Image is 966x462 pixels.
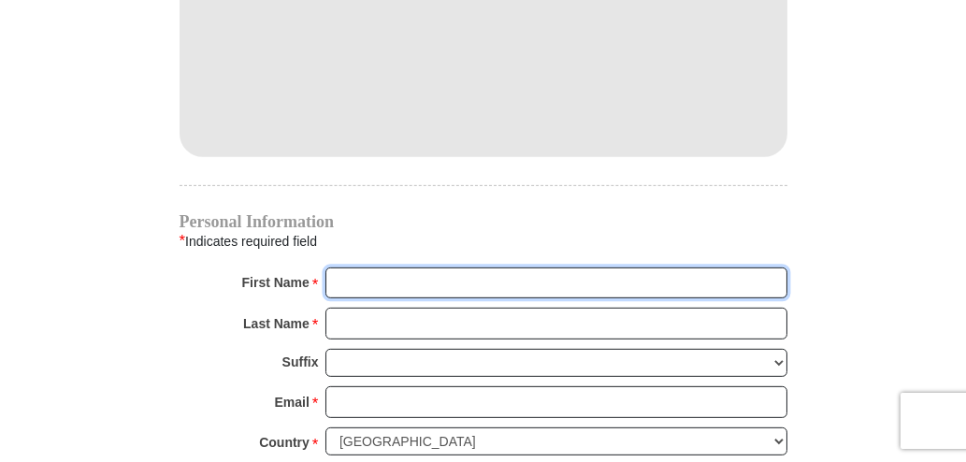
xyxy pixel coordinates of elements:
[242,269,310,296] strong: First Name
[275,389,310,415] strong: Email
[180,214,787,229] h4: Personal Information
[259,429,310,455] strong: Country
[243,310,310,337] strong: Last Name
[282,349,319,375] strong: Suffix
[180,229,787,253] div: Indicates required field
